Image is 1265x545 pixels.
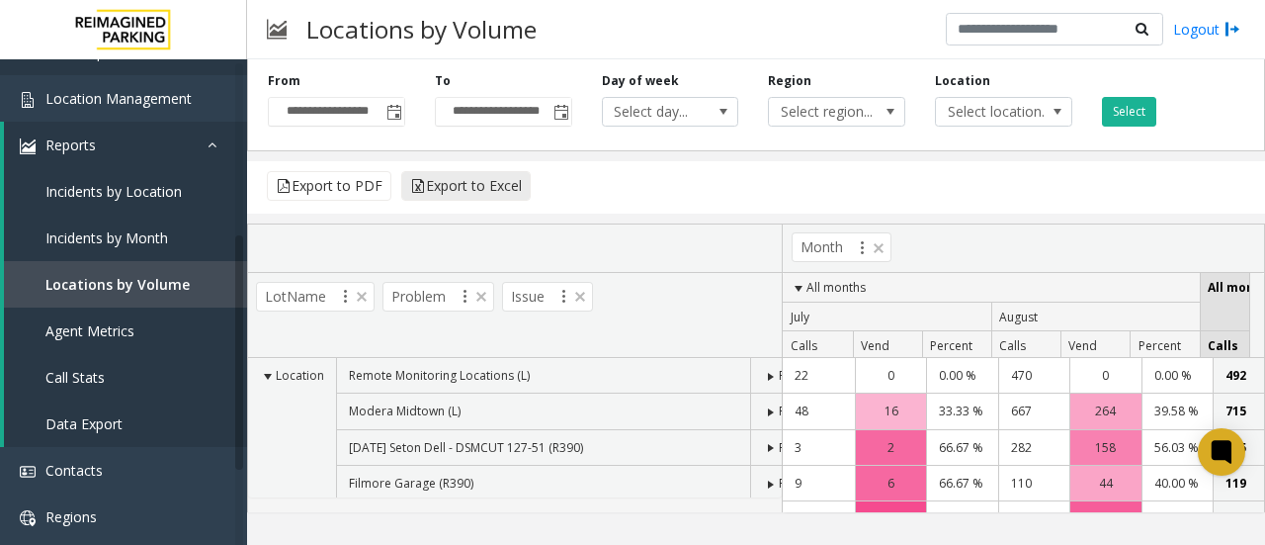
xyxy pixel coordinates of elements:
a: Agent Metrics [4,308,247,354]
span: Problem [382,282,494,312]
a: Incidents by Month [4,215,247,261]
label: To [435,72,451,90]
span: Incidents by Location [45,182,182,201]
span: Agent Metrics [45,321,134,340]
td: 56.03 % [1141,430,1213,466]
th: Vend [1060,331,1130,360]
span: Toggle popup [382,98,404,126]
span: 16 [885,509,898,528]
span: 158 [1095,438,1116,457]
td: 66.67 % [926,430,997,466]
span: Incidents by Month [45,228,168,247]
td: 122 [998,501,1069,537]
td: 282 [998,430,1069,466]
img: 'icon' [20,92,36,108]
label: Region [768,72,811,90]
button: Select [1102,97,1156,127]
span: 88 [1099,509,1113,528]
span: 44 [1099,474,1113,493]
td: 48 [783,394,854,429]
span: Problem [779,439,827,456]
td: 33.33 % [926,394,997,429]
span: Modera Midtown (L) [349,403,461,419]
a: Reports [4,122,247,168]
a: Incidents by Location [4,168,247,215]
span: 264 [1095,402,1116,420]
td: 667 [998,394,1069,429]
span: 6 [887,474,894,493]
a: Data Export [4,401,247,447]
button: Export to PDF [267,171,391,201]
span: Contacts [45,461,103,480]
label: Day of week [602,72,679,90]
span: Data Export [45,414,123,433]
span: Select region... [769,98,877,126]
th: Calls [783,331,852,360]
span: 2 [887,438,894,457]
td: 80.00 % [926,501,997,537]
span: Select location... [936,98,1044,126]
span: Issue [502,282,593,312]
th: Percent [922,331,991,360]
th: Calls [991,331,1060,360]
th: July [783,303,991,331]
h3: Locations by Volume [296,5,547,53]
span: 0 [1102,366,1109,385]
img: 'icon' [20,464,36,480]
span: Reports [45,136,96,154]
td: 110 [998,466,1069,501]
td: 20 [783,501,854,537]
span: Call Stats [45,368,105,387]
a: Call Stats [4,354,247,401]
td: 470 [998,358,1069,394]
img: pageIcon [267,5,287,53]
span: Problem [779,403,827,419]
span: 0 [887,366,894,385]
label: Location [935,72,990,90]
span: Location Management [45,89,192,108]
span: [DATE] Seton Dell - DSMCUT 127-51 (R390) [349,439,583,456]
td: 22 [783,358,854,394]
th: Vend [853,331,922,360]
td: 40.00 % [1141,466,1213,501]
span: Remote Monitoring Locations (L) [349,367,530,384]
span: Location [276,367,324,384]
td: 72.13 % [1141,501,1213,537]
span: Filmore Garage (R390) [349,475,473,492]
th: Percent [1130,331,1199,360]
td: 66.67 % [926,466,997,501]
td: 3 [783,430,854,466]
span: Toggle popup [549,98,571,126]
th: All months [783,273,1199,303]
img: 'icon' [20,138,36,154]
td: 0.00 % [926,358,997,394]
a: Logout [1173,19,1240,40]
img: 'icon' [20,510,36,526]
span: Problem [779,367,827,384]
td: 39.58 % [1141,394,1213,429]
span: LotName [256,282,375,312]
span: Problem [779,475,827,492]
td: 0.00 % [1141,358,1213,394]
label: From [268,72,300,90]
span: Select day... [603,98,711,126]
img: logout [1224,19,1240,40]
span: Locations by Volume [45,275,190,294]
th: August [991,303,1200,331]
td: 9 [783,466,854,501]
span: Regions [45,507,97,526]
span: Month [792,232,891,262]
span: 16 [885,402,898,420]
button: Export to Excel [401,171,531,201]
a: Locations by Volume [4,261,247,308]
